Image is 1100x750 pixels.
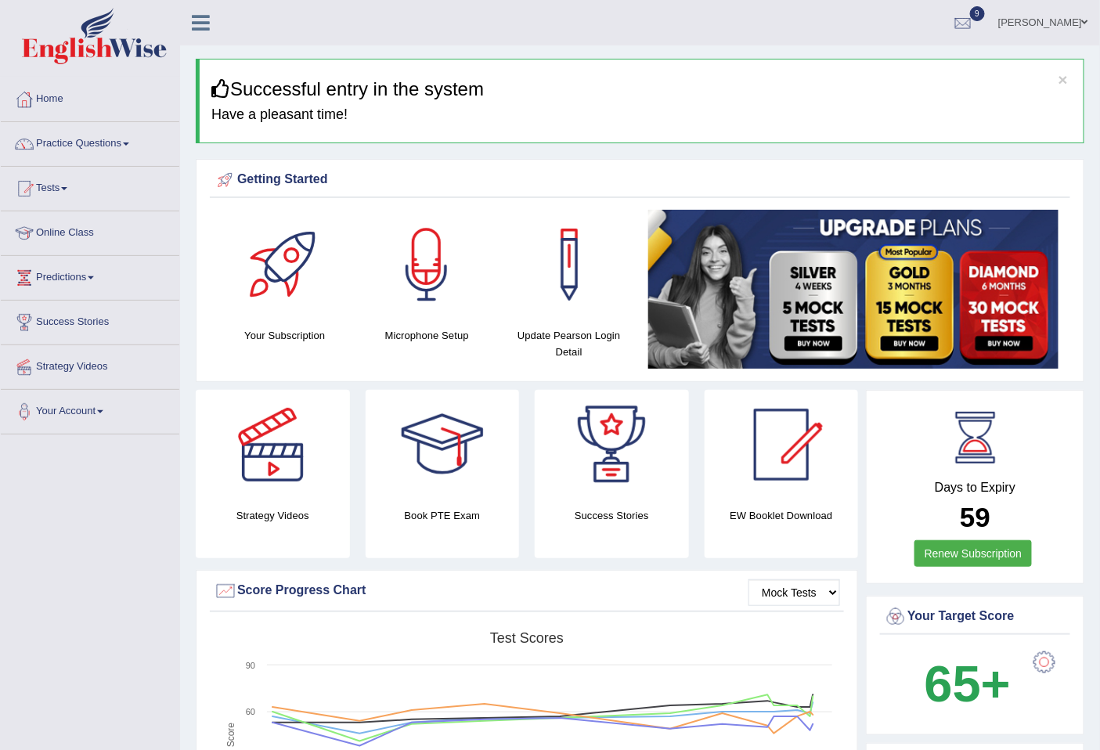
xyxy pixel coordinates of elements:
h4: EW Booklet Download [705,507,859,524]
a: Predictions [1,256,179,295]
div: Your Target Score [884,605,1066,629]
a: Practice Questions [1,122,179,161]
a: Home [1,78,179,117]
a: Tests [1,167,179,206]
tspan: Test scores [490,630,564,646]
text: 90 [246,661,255,670]
text: 60 [246,707,255,716]
tspan: Score [225,723,236,748]
button: × [1059,71,1068,88]
a: Success Stories [1,301,179,340]
h4: Update Pearson Login Detail [506,327,633,360]
a: Online Class [1,211,179,251]
b: 59 [960,502,990,532]
h3: Successful entry in the system [211,79,1072,99]
img: small5.jpg [648,210,1059,369]
a: Your Account [1,390,179,429]
a: Strategy Videos [1,345,179,384]
h4: Success Stories [535,507,689,524]
h4: Your Subscription [222,327,348,344]
a: Renew Subscription [914,540,1033,567]
b: 65+ [925,655,1011,712]
span: 9 [970,6,986,21]
div: Getting Started [214,168,1066,192]
h4: Days to Expiry [884,481,1066,495]
div: Score Progress Chart [214,579,840,603]
h4: Book PTE Exam [366,507,520,524]
h4: Microphone Setup [364,327,491,344]
h4: Strategy Videos [196,507,350,524]
h4: Have a pleasant time! [211,107,1072,123]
